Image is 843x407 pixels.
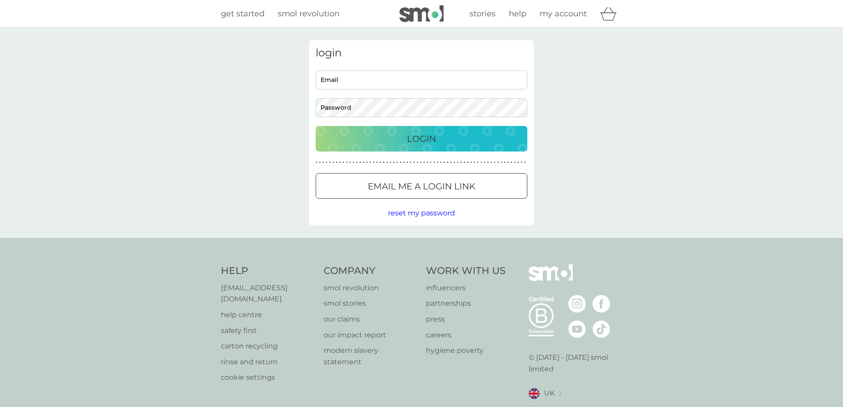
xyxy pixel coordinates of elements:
[322,160,324,165] p: ●
[450,160,452,165] p: ●
[388,209,455,217] span: reset my password
[437,160,439,165] p: ●
[440,160,442,165] p: ●
[366,160,368,165] p: ●
[529,352,623,374] p: © [DATE] - [DATE] smol limited
[316,173,527,199] button: Email me a login link
[396,160,398,165] p: ●
[221,372,315,383] p: cookie settings
[383,160,385,165] p: ●
[423,160,425,165] p: ●
[407,160,408,165] p: ●
[356,160,358,165] p: ●
[336,160,338,165] p: ●
[447,160,448,165] p: ●
[417,160,418,165] p: ●
[504,160,506,165] p: ●
[540,9,587,18] span: my account
[316,47,527,59] h3: login
[221,282,315,305] a: [EMAIL_ADDRESS][DOMAIN_NAME]
[413,160,415,165] p: ●
[470,9,496,18] span: stories
[433,160,435,165] p: ●
[410,160,412,165] p: ●
[407,132,436,146] p: Login
[221,264,315,278] h4: Help
[514,160,516,165] p: ●
[454,160,455,165] p: ●
[399,5,444,22] img: smol
[540,7,587,20] a: my account
[518,160,519,165] p: ●
[363,160,365,165] p: ●
[470,160,472,165] p: ●
[470,7,496,20] a: stories
[324,282,418,294] a: smol revolution
[373,160,375,165] p: ●
[426,329,506,341] p: careers
[500,160,502,165] p: ●
[426,282,506,294] a: influencers
[324,345,418,367] p: modern slavery statement
[353,160,354,165] p: ●
[332,160,334,165] p: ●
[474,160,475,165] p: ●
[529,388,540,399] img: UK flag
[529,264,573,294] img: smol
[359,160,361,165] p: ●
[426,298,506,309] a: partnerships
[426,314,506,325] p: press
[460,160,462,165] p: ●
[426,345,506,356] a: hygiene poverty
[457,160,459,165] p: ●
[376,160,378,165] p: ●
[221,340,315,352] p: carton recycling
[427,160,429,165] p: ●
[380,160,381,165] p: ●
[346,160,348,165] p: ●
[324,314,418,325] p: our claims
[324,264,418,278] h4: Company
[221,325,315,337] a: safety first
[390,160,392,165] p: ●
[221,7,265,20] a: get started
[497,160,499,165] p: ●
[386,160,388,165] p: ●
[369,160,371,165] p: ●
[600,5,622,22] div: basket
[509,7,526,20] a: help
[521,160,522,165] p: ●
[316,126,527,152] button: Login
[324,329,418,341] a: our impact report
[400,160,402,165] p: ●
[420,160,421,165] p: ●
[221,356,315,368] a: rinse and return
[544,388,555,399] span: UK
[319,160,321,165] p: ●
[316,160,317,165] p: ●
[278,9,339,18] span: smol revolution
[494,160,496,165] p: ●
[221,9,265,18] span: get started
[221,309,315,321] a: help centre
[477,160,479,165] p: ●
[349,160,351,165] p: ●
[326,160,328,165] p: ●
[368,179,475,193] p: Email me a login link
[329,160,331,165] p: ●
[393,160,395,165] p: ●
[484,160,485,165] p: ●
[509,9,526,18] span: help
[491,160,492,165] p: ●
[593,295,610,313] img: visit the smol Facebook page
[324,298,418,309] a: smol stories
[388,207,455,219] button: reset my password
